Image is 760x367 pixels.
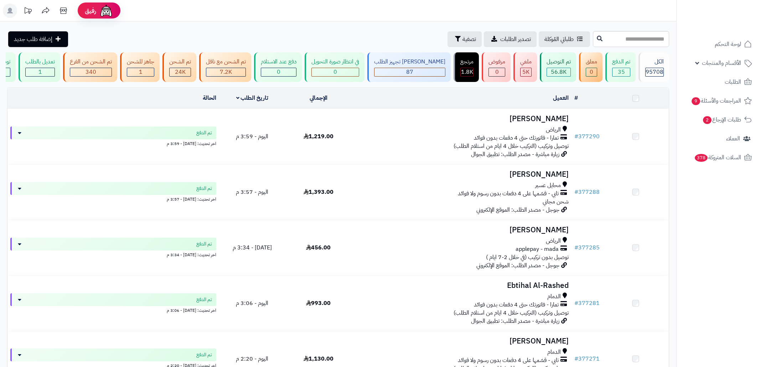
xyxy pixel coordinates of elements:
span: تابي - قسّمها على 4 دفعات بدون رسوم ولا فوائد [458,190,559,198]
span: 1,219.00 [304,132,334,141]
span: رفيق [85,6,96,15]
span: # [574,188,578,196]
span: توصيل بدون تركيب (في خلال 2-7 ايام ) [486,253,569,262]
a: تم الشحن مع ناقل 7.2K [198,52,253,82]
div: مرفوض [488,58,505,66]
div: 1 [127,68,154,76]
span: 87 [406,68,413,76]
span: الرياض [546,237,561,245]
div: 56835 [547,68,570,76]
span: طلباتي المُوكلة [544,35,574,43]
span: توصيل وتركيب (التركيب خلال 4 ايام من استلام الطلب) [454,142,569,150]
h3: [PERSON_NAME] [354,226,569,234]
span: 2 [703,116,712,124]
a: تعديل بالطلب 1 [17,52,62,82]
span: 993.00 [306,299,331,307]
span: إضافة طلب جديد [14,35,52,43]
a: إضافة طلب جديد [8,31,68,47]
div: مرتجع [460,58,474,66]
a: #377288 [574,188,600,196]
span: 0 [334,68,337,76]
span: شحن مجاني [543,197,569,206]
a: تاريخ الطلب [236,94,269,102]
a: جاهز للشحن 1 [119,52,161,82]
span: 5K [522,68,529,76]
span: اليوم - 2:20 م [236,355,268,363]
span: 0 [277,68,280,76]
span: تم الدفع [196,351,212,358]
div: ملغي [520,58,532,66]
a: تم الدفع 35 [604,52,637,82]
span: تمارا - فاتورتك حتى 4 دفعات بدون فوائد [474,301,559,309]
span: محايل عسير [535,181,561,190]
span: 1,130.00 [304,355,334,363]
div: تم الشحن مع ناقل [206,58,246,66]
span: 378 [694,154,708,162]
span: الدمام [547,348,561,356]
a: العملاء [681,130,756,147]
div: الكل [645,58,664,66]
span: تم الدفع [196,185,212,192]
div: اخر تحديث: [DATE] - 3:06 م [10,306,216,314]
span: 1 [139,68,143,76]
span: # [574,355,578,363]
div: 1 [26,68,55,76]
a: لوحة التحكم [681,36,756,53]
div: تم التوصيل [547,58,571,66]
h3: [PERSON_NAME] [354,170,569,179]
span: تم الدفع [196,129,212,136]
a: العميل [553,94,569,102]
span: اليوم - 3:59 م [236,132,268,141]
a: طلباتي المُوكلة [539,31,590,47]
span: توصيل وتركيب (التركيب خلال 4 ايام من استلام الطلب) [454,309,569,317]
div: اخر تحديث: [DATE] - 3:34 م [10,250,216,258]
span: زيارة مباشرة - مصدر الطلب: تطبيق الجوال [471,150,559,159]
div: اخر تحديث: [DATE] - 3:57 م [10,195,216,202]
a: تصدير الطلبات [484,31,537,47]
img: ai-face.png [99,4,113,18]
span: الأقسام والمنتجات [702,58,741,68]
a: طلبات الإرجاع2 [681,111,756,128]
span: 35 [618,68,625,76]
span: تم الدفع [196,296,212,303]
div: معلق [586,58,597,66]
span: 9 [691,97,700,105]
span: 1,393.00 [304,188,334,196]
div: 4987 [521,68,531,76]
span: تابي - قسّمها على 4 دفعات بدون رسوم ولا فوائد [458,356,559,365]
span: # [574,243,578,252]
span: الطلبات [725,77,741,87]
img: logo-2.png [712,5,753,20]
span: # [574,299,578,307]
a: #377285 [574,243,600,252]
div: دفع عند الاستلام [261,58,296,66]
div: 0 [261,68,296,76]
div: 35 [612,68,630,76]
div: اخر تحديث: [DATE] - 3:59 م [10,139,216,147]
span: جوجل - مصدر الطلب: الموقع الإلكتروني [476,206,559,214]
span: جوجل - مصدر الطلب: الموقع الإلكتروني [476,261,559,270]
span: 0 [590,68,593,76]
span: 456.00 [306,243,331,252]
span: 56.8K [551,68,567,76]
span: # [574,132,578,141]
span: 1.8K [461,68,473,76]
a: تحديثات المنصة [19,4,37,20]
div: 340 [70,68,112,76]
a: مرتجع 1.8K [452,52,480,82]
span: السلات المتروكة [694,153,741,162]
a: #377290 [574,132,600,141]
a: تم الشحن 24K [161,52,198,82]
div: [PERSON_NAME] تجهيز الطلب [374,58,445,66]
span: تصدير الطلبات [500,35,531,43]
h3: [PERSON_NAME] [354,337,569,345]
a: # [574,94,578,102]
a: الحالة [203,94,216,102]
span: 340 [86,68,96,76]
span: الرياض [546,126,561,134]
span: 7.2K [220,68,232,76]
a: #377271 [574,355,600,363]
div: جاهز للشحن [127,58,154,66]
div: 23964 [170,68,191,76]
span: 24K [175,68,186,76]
